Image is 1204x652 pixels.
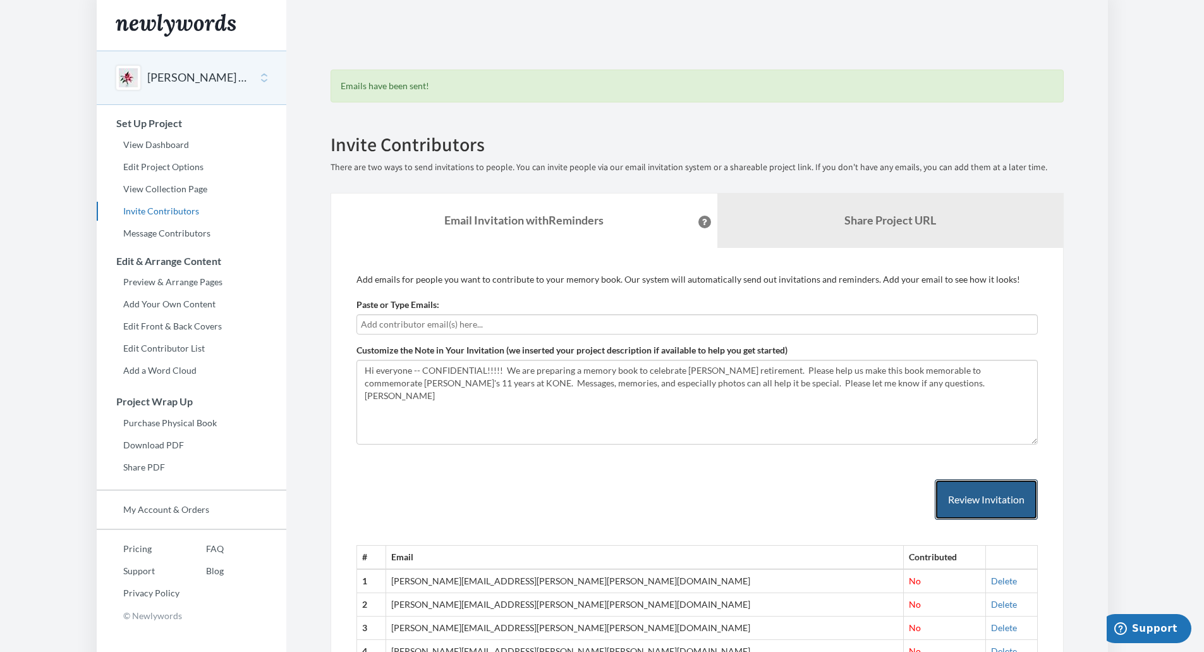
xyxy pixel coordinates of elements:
p: Add emails for people you want to contribute to your memory book. Our system will automatically s... [356,273,1038,286]
strong: Email Invitation with Reminders [444,213,604,227]
a: Pricing [97,539,179,558]
a: Add a Word Cloud [97,361,286,380]
a: Purchase Physical Book [97,414,286,433]
th: 2 [356,593,386,617]
a: Edit Contributor List [97,339,286,358]
a: Edit Front & Back Covers [97,317,286,336]
button: Review Invitation [935,479,1038,520]
th: Contributed [904,546,986,569]
p: © Newlywords [97,606,286,625]
a: Share PDF [97,458,286,477]
td: [PERSON_NAME][EMAIL_ADDRESS][PERSON_NAME][PERSON_NAME][DOMAIN_NAME] [386,593,903,617]
th: 3 [356,617,386,640]
a: Download PDF [97,436,286,455]
span: No [909,599,921,610]
a: Blog [179,562,224,581]
div: Emails have been sent! [331,70,1064,102]
a: Support [97,562,179,581]
a: Delete [991,622,1017,633]
input: Add contributor email(s) here... [361,317,1033,331]
th: Email [386,546,903,569]
img: Newlywords logo [116,14,236,37]
b: Share Project URL [844,213,936,227]
span: No [909,622,921,633]
th: # [356,546,386,569]
a: Privacy Policy [97,584,179,603]
h3: Set Up Project [97,118,286,129]
h2: Invite Contributors [331,134,1064,155]
th: 1 [356,569,386,593]
td: [PERSON_NAME][EMAIL_ADDRESS][PERSON_NAME][PERSON_NAME][DOMAIN_NAME] [386,569,903,593]
a: Edit Project Options [97,157,286,176]
a: View Dashboard [97,135,286,154]
textarea: Hi everyone -- We are preparing a memory book to celebrate [PERSON_NAME] retirement. Please help ... [356,360,1038,445]
a: Invite Contributors [97,202,286,221]
iframe: Opens a widget where you can chat to one of our agents [1107,614,1191,646]
p: There are two ways to send invitations to people. You can invite people via our email invitation ... [331,161,1064,174]
h3: Project Wrap Up [97,396,286,407]
label: Customize the Note in Your Invitation (we inserted your project description if available to help ... [356,344,787,357]
a: Message Contributors [97,224,286,243]
label: Paste or Type Emails: [356,298,439,311]
a: FAQ [179,539,224,558]
a: View Collection Page [97,180,286,199]
a: Preview & Arrange Pages [97,273,286,292]
a: My Account & Orders [97,500,286,519]
span: No [909,575,921,586]
h3: Edit & Arrange Content [97,255,286,267]
a: Delete [991,575,1017,586]
a: Add Your Own Content [97,295,286,314]
td: [PERSON_NAME][EMAIL_ADDRESS][PERSON_NAME][PERSON_NAME][DOMAIN_NAME] [386,617,903,640]
a: Delete [991,599,1017,610]
button: [PERSON_NAME] Retirement Book [147,70,250,86]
